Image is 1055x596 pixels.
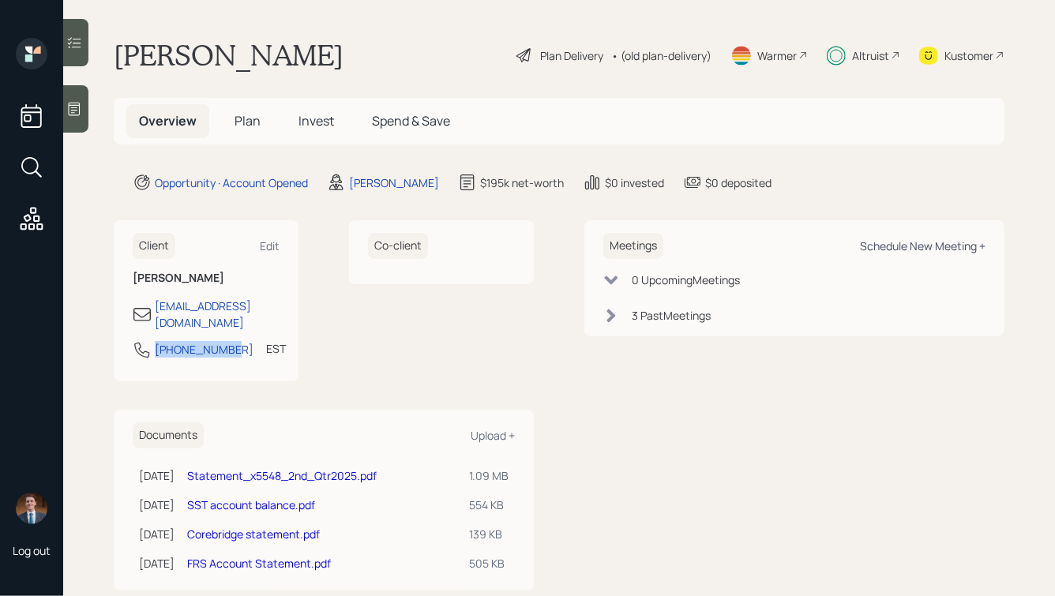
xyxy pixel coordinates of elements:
[603,233,663,259] h6: Meetings
[298,112,334,129] span: Invest
[757,47,797,64] div: Warmer
[611,47,711,64] div: • (old plan-delivery)
[480,174,564,191] div: $195k net-worth
[471,428,515,443] div: Upload +
[469,467,509,484] div: 1.09 MB
[605,174,664,191] div: $0 invested
[139,555,175,572] div: [DATE]
[632,272,740,288] div: 0 Upcoming Meeting s
[133,422,204,448] h6: Documents
[187,468,377,483] a: Statement_x5548_2nd_Qtr2025.pdf
[187,556,331,571] a: FRS Account Statement.pdf
[114,38,344,73] h1: [PERSON_NAME]
[155,298,280,331] div: [EMAIL_ADDRESS][DOMAIN_NAME]
[469,497,509,513] div: 554 KB
[469,526,509,542] div: 139 KB
[368,233,428,259] h6: Co-client
[860,238,986,253] div: Schedule New Meeting +
[155,341,253,358] div: [PHONE_NUMBER]
[139,112,197,129] span: Overview
[540,47,603,64] div: Plan Delivery
[944,47,993,64] div: Kustomer
[139,526,175,542] div: [DATE]
[139,497,175,513] div: [DATE]
[235,112,261,129] span: Plan
[155,174,308,191] div: Opportunity · Account Opened
[349,174,439,191] div: [PERSON_NAME]
[139,467,175,484] div: [DATE]
[187,497,315,512] a: SST account balance.pdf
[632,307,711,324] div: 3 Past Meeting s
[705,174,772,191] div: $0 deposited
[469,555,509,572] div: 505 KB
[13,543,51,558] div: Log out
[852,47,889,64] div: Altruist
[16,493,47,524] img: hunter_neumayer.jpg
[133,233,175,259] h6: Client
[372,112,450,129] span: Spend & Save
[187,527,320,542] a: Corebridge statement.pdf
[133,272,280,285] h6: [PERSON_NAME]
[260,238,280,253] div: Edit
[266,340,286,357] div: EST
